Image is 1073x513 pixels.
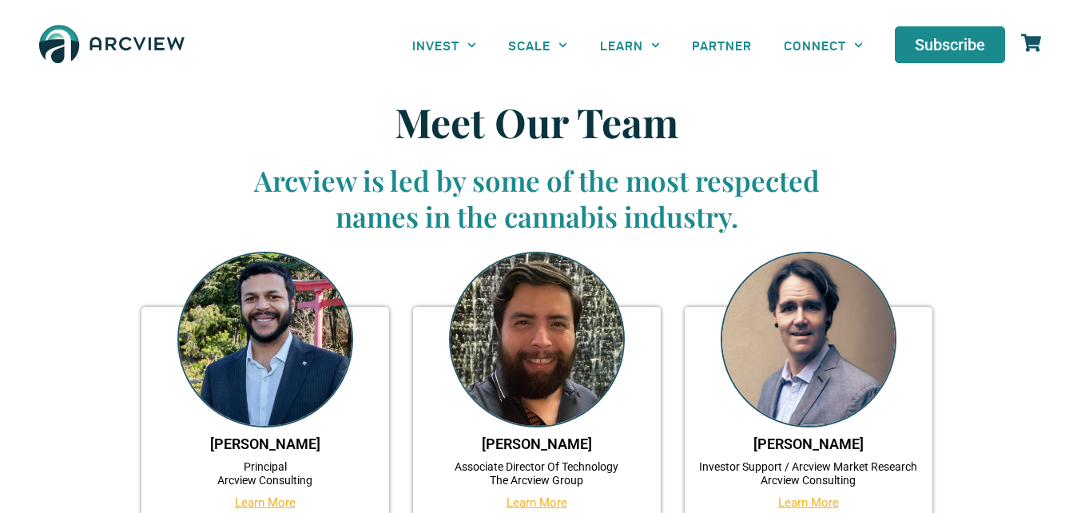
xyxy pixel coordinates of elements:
a: Subscribe [895,26,1005,63]
a: PARTNER [676,27,768,63]
a: SCALE [492,27,583,63]
span: Subscribe [915,37,985,53]
a: Investor Support / Arcview Market ResearchArcview Consulting [699,460,917,487]
nav: Menu [396,27,879,63]
a: LEARN [584,27,676,63]
a: Learn More [235,495,296,510]
h1: Meet Our Team [225,98,848,146]
a: Learn More [778,495,839,510]
a: PrincipalArcview Consulting [217,460,312,487]
a: CONNECT [768,27,879,63]
a: Associate Director Of TechnologyThe Arcview Group [455,460,618,487]
a: [PERSON_NAME] [210,435,320,452]
img: The Arcview Group [32,16,192,74]
h3: Arcview is led by some of the most respected names in the cannabis industry. [225,162,848,235]
a: [PERSON_NAME] [753,435,864,452]
a: INVEST [396,27,492,63]
a: Learn More [507,495,567,510]
a: [PERSON_NAME] [482,435,592,452]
